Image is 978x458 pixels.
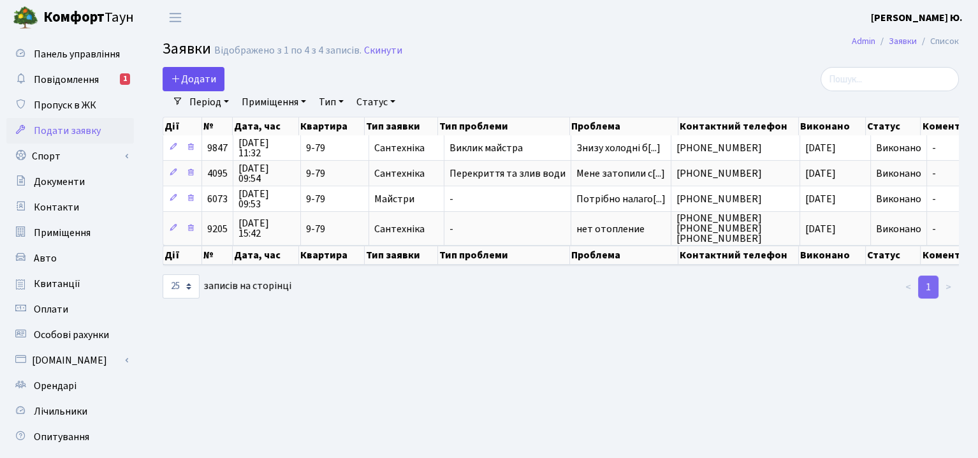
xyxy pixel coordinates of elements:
[805,192,836,206] span: [DATE]
[159,7,191,28] button: Переключити навігацію
[237,91,311,113] a: Приміщення
[438,117,570,135] th: Тип проблеми
[866,246,921,265] th: Статус
[6,144,134,169] a: Спорт
[13,5,38,31] img: logo.png
[238,218,295,239] span: [DATE] 15:42
[34,328,109,342] span: Особові рахунки
[570,246,678,265] th: Проблема
[365,246,437,265] th: Тип заявки
[233,117,299,135] th: Дата, час
[876,141,921,155] span: Виконано
[821,67,959,91] input: Пошук...
[364,45,402,57] a: Скинути
[163,117,202,135] th: Дії
[202,117,233,135] th: №
[34,379,77,393] span: Орендарі
[678,117,799,135] th: Контактний телефон
[889,34,917,48] a: Заявки
[306,143,363,153] span: 9-79
[299,246,365,265] th: Квартира
[306,224,363,234] span: 9-79
[871,10,963,26] a: [PERSON_NAME] Ю.
[576,141,661,155] span: Знизу холодні б[...]
[306,168,363,179] span: 9-79
[6,424,134,450] a: Опитування
[676,194,794,204] span: [PHONE_NUMBER]
[876,192,921,206] span: Виконано
[34,98,96,112] span: Пропуск в ЖК
[314,91,349,113] a: Тип
[799,117,866,135] th: Виконано
[34,277,80,291] span: Квитанції
[805,222,836,236] span: [DATE]
[805,166,836,181] span: [DATE]
[570,117,678,135] th: Проблема
[678,246,799,265] th: Контактний телефон
[34,226,91,240] span: Приміщення
[374,143,439,153] span: Сантехніка
[365,117,437,135] th: Тип заявки
[449,168,566,179] span: Перекриття та злив води
[6,373,134,399] a: Орендарі
[6,246,134,271] a: Авто
[918,276,938,299] a: 1
[576,166,665,181] span: Мене затопили с[...]
[120,73,130,85] div: 1
[163,38,211,60] span: Заявки
[6,67,134,92] a: Повідомлення1
[163,67,224,91] a: Додати
[6,118,134,144] a: Подати заявку
[184,91,234,113] a: Період
[43,7,134,29] span: Таун
[6,348,134,373] a: [DOMAIN_NAME]
[34,251,57,265] span: Авто
[6,297,134,322] a: Оплати
[374,194,439,204] span: Майстри
[6,195,134,220] a: Контакти
[207,222,228,236] span: 9205
[238,138,295,158] span: [DATE] 11:32
[6,41,134,67] a: Панель управління
[34,73,99,87] span: Повідомлення
[438,246,570,265] th: Тип проблеми
[871,11,963,25] b: [PERSON_NAME] Ю.
[6,322,134,348] a: Особові рахунки
[299,117,365,135] th: Квартира
[34,47,120,61] span: Панель управління
[163,246,202,265] th: Дії
[676,168,794,179] span: [PHONE_NUMBER]
[6,220,134,246] a: Приміщення
[214,45,361,57] div: Відображено з 1 по 4 з 4 записів.
[351,91,400,113] a: Статус
[238,189,295,209] span: [DATE] 09:53
[34,175,85,189] span: Документи
[43,7,105,27] b: Комфорт
[34,430,89,444] span: Опитування
[6,271,134,297] a: Квитанції
[6,399,134,424] a: Лічильники
[6,92,134,118] a: Пропуск в ЖК
[576,192,666,206] span: Потрібно налаго[...]
[306,194,363,204] span: 9-79
[238,163,295,184] span: [DATE] 09:54
[34,404,87,418] span: Лічильники
[449,143,566,153] span: Виклик майстра
[202,246,233,265] th: №
[833,28,978,55] nav: breadcrumb
[449,224,566,234] span: -
[866,117,921,135] th: Статус
[6,169,134,195] a: Документи
[876,166,921,181] span: Виконано
[207,166,228,181] span: 4095
[449,194,566,204] span: -
[163,274,291,299] label: записів на сторінці
[374,224,439,234] span: Сантехніка
[676,143,794,153] span: [PHONE_NUMBER]
[34,302,68,316] span: Оплати
[34,124,101,138] span: Подати заявку
[163,274,200,299] select: записів на сторінці
[207,192,228,206] span: 6073
[171,72,216,86] span: Додати
[374,168,439,179] span: Сантехніка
